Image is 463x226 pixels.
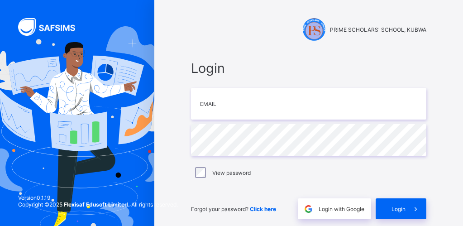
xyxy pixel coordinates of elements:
span: Forgot your password? [191,206,276,212]
a: Click here [250,206,276,212]
span: Copyright © 2025 All rights reserved. [18,201,178,208]
img: SAFSIMS Logo [18,18,86,36]
span: Login with Google [319,206,364,212]
span: Login [391,206,406,212]
span: Login [191,60,426,76]
span: Version 0.1.19 [18,194,178,201]
img: google.396cfc9801f0270233282035f929180a.svg [303,204,314,214]
label: View password [212,169,251,176]
span: PRIME SCHOLARS' SCHOOL, KUBWA [330,26,426,33]
strong: Flexisaf Edusoft Limited. [64,201,130,208]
